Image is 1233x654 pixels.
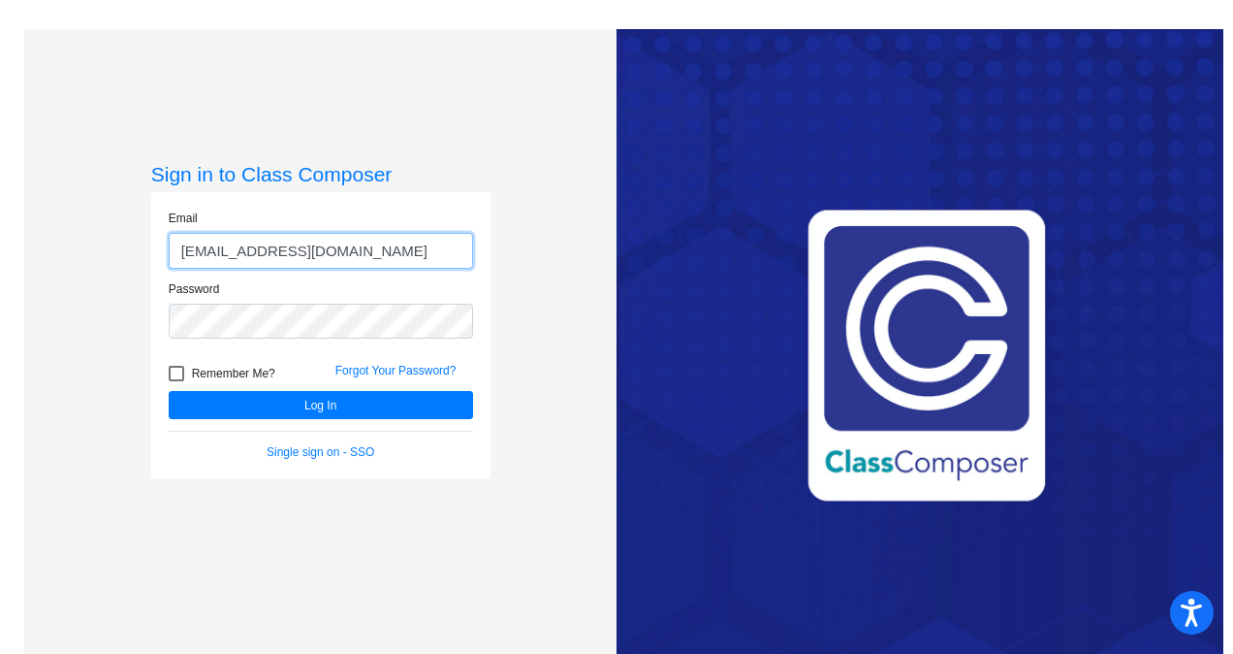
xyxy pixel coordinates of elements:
button: Log In [169,391,473,419]
span: Remember Me? [192,362,275,385]
a: Single sign on - SSO [267,445,374,459]
label: Password [169,280,220,298]
label: Email [169,210,198,227]
h3: Sign in to Class Composer [151,162,490,186]
a: Forgot Your Password? [335,364,457,377]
